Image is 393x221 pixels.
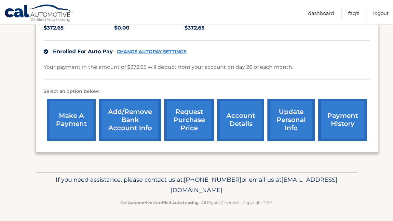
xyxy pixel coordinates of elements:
a: payment history [318,99,367,141]
img: check.svg [44,49,48,54]
a: Dashboard [308,8,334,18]
strong: Cal Automotive Certified Auto Leasing [120,200,198,205]
a: request purchase price [164,99,214,141]
a: CHANGE AUTOPAY SETTINGS [117,49,186,55]
a: make a payment [47,99,96,141]
p: $372.65 [44,23,114,32]
span: [PHONE_NUMBER] [184,176,241,183]
p: $372.65 [184,23,255,32]
a: Cal Automotive [4,4,73,23]
p: $0.00 [114,23,185,32]
p: Select an option below: [44,88,370,95]
p: Your payment in the amount of $372.65 will deduct from your account on day 26 of each month. [44,63,293,72]
a: Logout [373,8,389,18]
a: Add/Remove bank account info [99,99,161,141]
p: If you need assistance, please contact us at: or email us at [40,175,353,195]
a: account details [217,99,264,141]
p: - All Rights Reserved - Copyright 2025 [40,199,353,206]
a: update personal info [267,99,315,141]
a: FAQ's [348,8,359,18]
span: Enrolled For Auto Pay [53,48,113,55]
